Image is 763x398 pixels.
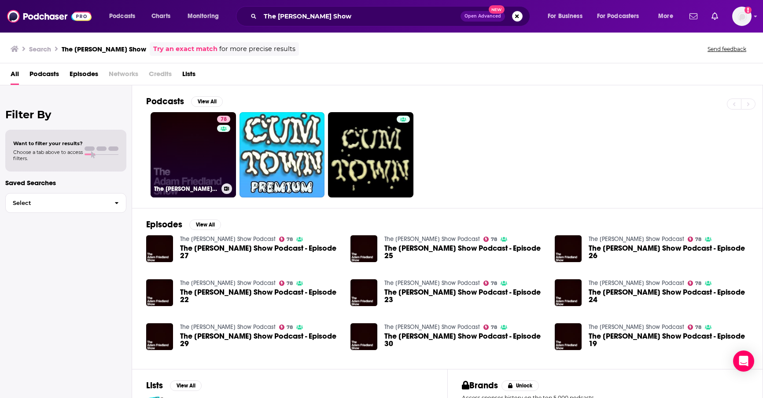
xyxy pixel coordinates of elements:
button: Show profile menu [732,7,752,26]
a: The Adam Friedland Show Podcast [384,235,480,243]
a: 78 [279,325,293,330]
span: 78 [491,281,497,285]
a: Lists [182,67,195,85]
span: The [PERSON_NAME] Show Podcast - Episode 27 [180,245,340,259]
button: open menu [103,9,147,23]
span: Monitoring [188,10,219,22]
a: Episodes [70,67,98,85]
span: 78 [491,237,497,241]
span: for more precise results [219,44,295,54]
div: Open Intercom Messenger [733,351,754,372]
a: ListsView All [146,380,202,391]
button: open menu [652,9,684,23]
span: For Business [548,10,582,22]
span: Open Advanced [464,14,501,18]
a: The Adam Friedland Show Podcast [384,323,480,331]
svg: Add a profile image [745,7,752,14]
button: Select [5,193,126,213]
img: The Adam Friedland Show Podcast - Episode 22 [146,279,173,306]
input: Search podcasts, credits, & more... [260,9,461,23]
img: The Adam Friedland Show Podcast - Episode 19 [555,323,582,350]
h2: Podcasts [146,96,184,107]
a: Show notifications dropdown [686,9,701,24]
span: Networks [109,67,138,85]
button: View All [170,380,202,391]
span: New [489,5,505,14]
span: The [PERSON_NAME] Show Podcast - Episode 22 [180,288,340,303]
span: The [PERSON_NAME] Show Podcast - Episode 29 [180,332,340,347]
span: The [PERSON_NAME] Show Podcast - Episode 19 [589,332,748,347]
img: Podchaser - Follow, Share and Rate Podcasts [7,8,92,25]
a: The Adam Friedland Show Podcast - Episode 23 [384,288,544,303]
a: The Adam Friedland Show Podcast [589,235,684,243]
a: The Adam Friedland Show Podcast - Episode 26 [555,235,582,262]
button: open menu [591,9,652,23]
h2: Lists [146,380,163,391]
a: 78 [279,281,293,286]
img: The Adam Friedland Show Podcast - Episode 29 [146,323,173,350]
a: The Adam Friedland Show Podcast [180,235,276,243]
a: 78 [688,325,702,330]
button: View All [191,96,223,107]
span: 78 [491,325,497,329]
button: View All [189,219,221,230]
span: 78 [695,237,701,241]
img: The Adam Friedland Show Podcast - Episode 24 [555,279,582,306]
a: The Adam Friedland Show Podcast [180,279,276,287]
span: Want to filter your results? [13,140,83,146]
a: Charts [146,9,176,23]
a: The Adam Friedland Show Podcast - Episode 24 [589,288,748,303]
img: The Adam Friedland Show Podcast - Episode 30 [350,323,377,350]
button: open menu [542,9,593,23]
button: open menu [181,9,230,23]
a: The Adam Friedland Show Podcast - Episode 30 [384,332,544,347]
img: The Adam Friedland Show Podcast - Episode 23 [350,279,377,306]
a: The Adam Friedland Show Podcast - Episode 22 [180,288,340,303]
span: Logged in as LornaG [732,7,752,26]
a: Podcasts [29,67,59,85]
a: 78 [279,237,293,242]
a: The Adam Friedland Show Podcast - Episode 25 [384,245,544,259]
span: 78 [695,281,701,285]
span: The [PERSON_NAME] Show Podcast - Episode 23 [384,288,544,303]
a: 78 [483,237,498,242]
button: Send feedback [705,45,749,53]
h2: Brands [462,380,498,391]
a: The Adam Friedland Show Podcast [589,279,684,287]
a: All [11,67,19,85]
a: Show notifications dropdown [708,9,722,24]
span: The [PERSON_NAME] Show Podcast - Episode 24 [589,288,748,303]
button: Open AdvancedNew [461,11,505,22]
a: Try an exact match [153,44,217,54]
span: 78 [287,325,293,329]
p: Saved Searches [5,179,126,187]
h3: Search [29,45,51,53]
span: The [PERSON_NAME] Show Podcast - Episode 26 [589,245,748,259]
a: The Adam Friedland Show Podcast - Episode 29 [180,332,340,347]
h2: Episodes [146,219,182,230]
a: The Adam Friedland Show Podcast - Episode 19 [589,332,748,347]
a: 78 [483,281,498,286]
h2: Filter By [5,108,126,121]
a: The Adam Friedland Show Podcast [589,323,684,331]
h3: The [PERSON_NAME] Show Podcast [154,185,218,193]
a: The Adam Friedland Show Podcast - Episode 27 [180,245,340,259]
img: The Adam Friedland Show Podcast - Episode 25 [350,235,377,262]
a: 78 [483,325,498,330]
span: 78 [287,281,293,285]
span: Select [6,200,107,206]
span: 78 [695,325,701,329]
a: The Adam Friedland Show Podcast [384,279,480,287]
span: Charts [151,10,170,22]
a: EpisodesView All [146,219,221,230]
h3: The [PERSON_NAME] Show [62,45,146,53]
a: PodcastsView All [146,96,223,107]
span: Credits [149,67,172,85]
